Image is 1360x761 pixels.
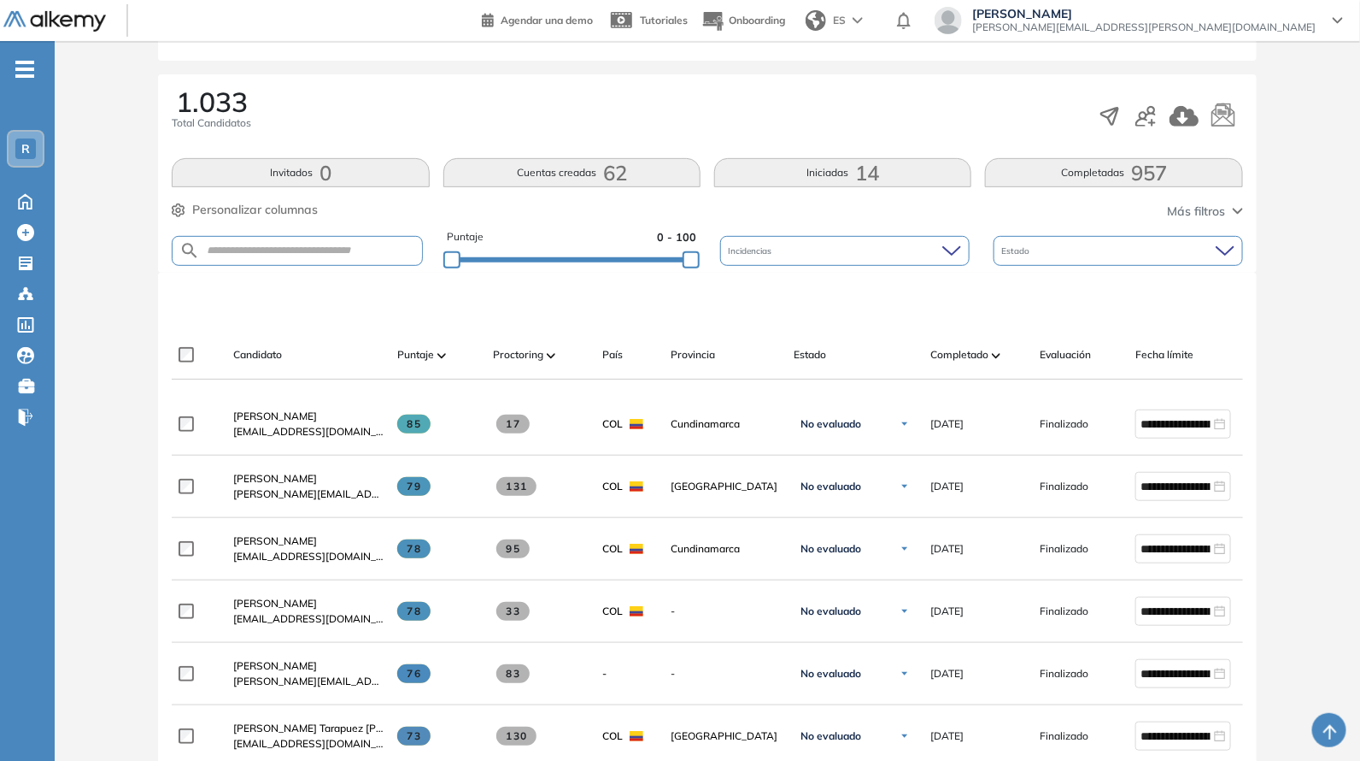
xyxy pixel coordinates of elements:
span: COL [602,479,623,494]
span: 130 [496,727,536,746]
span: No evaluado [800,667,861,681]
span: COL [602,604,623,619]
span: Finalizado [1040,479,1088,494]
span: R [21,142,30,156]
span: [EMAIL_ADDRESS][DOMAIN_NAME] [233,736,384,752]
span: País [602,347,623,363]
span: - [602,666,607,681]
span: Tutoriales [640,14,688,27]
span: Finalizado [1040,666,1088,681]
button: Iniciadas14 [714,158,971,187]
i: - [15,68,34,71]
img: Ícono de flecha [900,669,910,679]
span: Total Candidatos [172,115,251,131]
span: Personalizar columnas [192,201,318,219]
span: [GEOGRAPHIC_DATA] [671,479,780,494]
span: Proctoring [493,347,543,363]
button: Personalizar columnas [172,201,318,219]
span: No evaluado [800,480,861,493]
span: [EMAIL_ADDRESS][DOMAIN_NAME] [233,549,384,564]
span: 1.033 [176,88,248,115]
span: [PERSON_NAME] [233,410,317,422]
img: Ícono de flecha [900,544,910,554]
span: 79 [397,477,431,496]
img: Ícono de flecha [900,606,910,616]
span: No evaluado [800,542,861,556]
span: [DATE] [930,729,964,744]
span: No evaluado [800,605,861,618]
span: No evaluado [800,417,861,431]
a: [PERSON_NAME] [233,409,384,424]
img: [missing "en.ARROW_ALT" translation] [547,353,555,358]
div: Incidencias [720,236,970,266]
span: [GEOGRAPHIC_DATA] [671,729,780,744]
span: [DATE] [930,604,964,619]
span: [PERSON_NAME][EMAIL_ADDRESS][PERSON_NAME][DOMAIN_NAME] [972,21,1316,34]
img: COL [630,544,643,554]
span: [DATE] [930,666,964,681]
span: Candidato [233,347,282,363]
span: Incidencias [729,245,776,257]
span: [PERSON_NAME] [233,659,317,672]
a: [PERSON_NAME] [233,596,384,611]
img: COL [630,481,643,492]
span: 95 [496,540,530,558]
img: [missing "en.ARROW_ALT" translation] [437,353,446,358]
div: Estado [994,236,1243,266]
img: arrow [853,17,863,24]
span: [PERSON_NAME][EMAIL_ADDRESS][DOMAIN_NAME] [233,674,384,689]
span: COL [602,541,623,557]
span: [PERSON_NAME][EMAIL_ADDRESS][DOMAIN_NAME] [233,487,384,502]
button: Invitados0 [172,158,429,187]
span: 33 [496,602,530,621]
span: 0 - 100 [657,229,696,245]
span: [PERSON_NAME] [233,534,317,547]
button: Completadas957 [985,158,1242,187]
span: [PERSON_NAME] Tarapuez [PERSON_NAME] [233,722,449,734]
span: - [671,666,780,681]
span: Onboarding [729,14,785,27]
a: [PERSON_NAME] [233,534,384,549]
span: Fecha límite [1135,347,1193,363]
span: Provincia [671,347,715,363]
span: No evaluado [800,729,861,743]
img: COL [630,731,643,741]
span: 85 [397,415,431,434]
span: COL [602,729,623,744]
span: [EMAIL_ADDRESS][DOMAIN_NAME] [233,611,384,627]
img: COL [630,419,643,429]
span: 78 [397,540,431,558]
img: world [806,10,826,31]
span: Completado [930,347,988,363]
span: Estado [1002,245,1034,257]
img: [missing "en.ARROW_ALT" translation] [992,353,1000,358]
button: Más filtros [1168,203,1243,221]
a: Agendar una demo [482,9,593,29]
span: - [671,604,780,619]
img: Ícono de flecha [900,731,910,741]
span: [EMAIL_ADDRESS][DOMAIN_NAME] [233,424,384,439]
span: 73 [397,727,431,746]
span: ES [833,13,846,28]
span: 17 [496,415,530,434]
span: [DATE] [930,416,964,432]
span: 78 [397,602,431,621]
a: [PERSON_NAME] Tarapuez [PERSON_NAME] [233,721,384,736]
span: [PERSON_NAME] [233,597,317,610]
span: Finalizado [1040,729,1088,744]
span: 76 [397,664,431,683]
span: [PERSON_NAME] [972,7,1316,21]
span: Más filtros [1168,203,1226,221]
img: Ícono de flecha [900,481,910,492]
span: Finalizado [1040,416,1088,432]
span: Finalizado [1040,604,1088,619]
img: COL [630,606,643,616]
img: Logo [3,11,106,32]
a: [PERSON_NAME] [233,471,384,487]
span: Puntaje [397,347,434,363]
img: Ícono de flecha [900,419,910,429]
span: Finalizado [1040,541,1088,557]
span: 131 [496,477,536,496]
span: 83 [496,664,530,683]
span: Puntaje [447,229,484,245]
